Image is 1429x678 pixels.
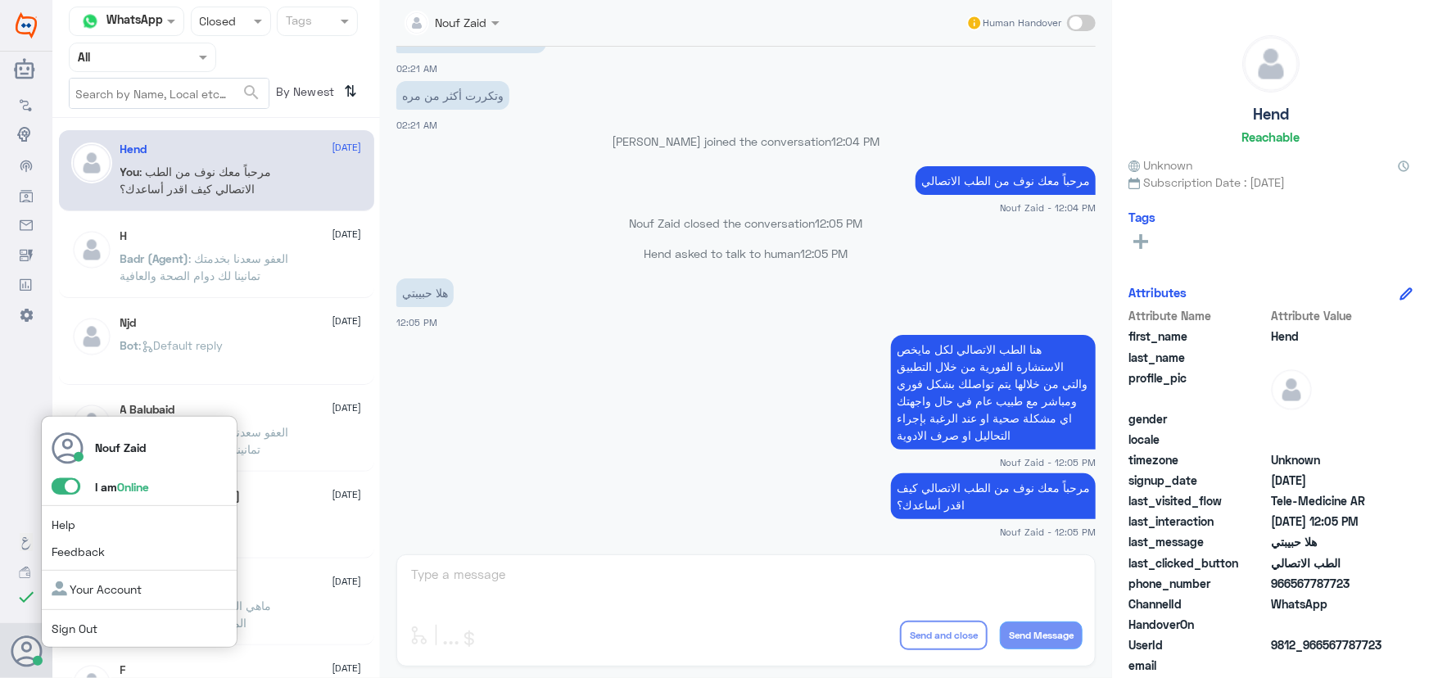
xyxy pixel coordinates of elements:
[816,216,863,230] span: 12:05 PM
[1000,201,1096,215] span: Nouf Zaid - 12:04 PM
[1271,431,1390,448] span: null
[78,9,102,34] img: whatsapp.png
[1241,129,1300,144] h6: Reachable
[1271,369,1312,410] img: defaultAdmin.png
[1253,105,1289,124] h5: Hend
[120,165,140,179] span: You
[1128,492,1268,509] span: last_visited_flow
[71,142,112,183] img: defaultAdmin.png
[396,81,509,110] p: 1/9/2025, 2:21 AM
[1271,451,1390,468] span: Unknown
[16,12,37,38] img: Widebot Logo
[983,16,1061,30] span: Human Handover
[1128,431,1268,448] span: locale
[1271,595,1390,612] span: 2
[1271,472,1390,489] span: 2025-08-31T23:12:47.603Z
[71,316,112,357] img: defaultAdmin.png
[1128,595,1268,612] span: ChannelId
[1271,328,1390,345] span: Hend
[95,480,149,494] span: I am
[1128,328,1268,345] span: first_name
[1271,657,1390,674] span: null
[332,400,362,415] span: [DATE]
[332,487,362,502] span: [DATE]
[120,165,272,196] span: : مرحباً معك نوف من الطب الاتصالي كيف اقدر أساعدك؟
[120,142,147,156] h5: Hend
[332,140,362,155] span: [DATE]
[1128,410,1268,427] span: gender
[11,635,42,667] button: Avatar
[52,621,97,635] a: Sign Out
[332,661,362,676] span: [DATE]
[1128,349,1268,366] span: last_name
[120,338,139,352] span: Bot
[332,227,362,242] span: [DATE]
[1128,616,1268,633] span: HandoverOn
[396,120,437,130] span: 02:21 AM
[332,314,362,328] span: [DATE]
[1000,455,1096,469] span: Nouf Zaid - 12:05 PM
[120,229,128,243] h5: H
[891,473,1096,519] p: 1/9/2025, 12:05 PM
[120,251,189,265] span: Badr (Agent)
[916,166,1096,195] p: 1/9/2025, 12:04 PM
[120,316,137,330] h5: Njd
[396,245,1096,262] p: Hend asked to talk to human
[16,587,36,607] i: check
[283,11,312,33] div: Tags
[1128,657,1268,674] span: email
[1271,492,1390,509] span: Tele-Medicine AR
[1128,575,1268,592] span: phone_number
[1128,554,1268,572] span: last_clicked_button
[1271,533,1390,550] span: هلا حبيبتي
[71,403,112,444] img: defaultAdmin.png
[52,518,75,531] a: Help
[120,251,289,282] span: : العفو سعدنا بخدمتك تمانينا لك دوام الصحة والعافية
[396,63,437,74] span: 02:21 AM
[52,582,142,596] a: Your Account
[1271,554,1390,572] span: الطب الاتصالي
[117,480,149,494] span: Online
[71,229,112,270] img: defaultAdmin.png
[95,439,146,456] p: Nouf Zaid
[1271,307,1390,324] span: Attribute Value
[900,621,988,650] button: Send and close
[1128,533,1268,550] span: last_message
[269,78,338,111] span: By Newest
[1271,616,1390,633] span: null
[1128,285,1187,300] h6: Attributes
[1128,636,1268,653] span: UserId
[801,246,848,260] span: 12:05 PM
[1128,513,1268,530] span: last_interaction
[1128,451,1268,468] span: timezone
[396,278,454,307] p: 1/9/2025, 12:05 PM
[70,79,269,108] input: Search by Name, Local etc…
[120,403,175,417] h5: A Balubaid
[1128,369,1268,407] span: profile_pic
[120,663,126,677] h5: F
[1271,575,1390,592] span: 966567787723
[1128,307,1268,324] span: Attribute Name
[1243,36,1299,92] img: defaultAdmin.png
[396,215,1096,232] p: Nouf Zaid closed the conversation
[332,574,362,589] span: [DATE]
[52,545,105,558] a: Feedback
[396,317,437,328] span: 12:05 PM
[1271,410,1390,427] span: null
[396,133,1096,150] p: [PERSON_NAME] joined the conversation
[1000,525,1096,539] span: Nouf Zaid - 12:05 PM
[1128,472,1268,489] span: signup_date
[1128,210,1155,224] h6: Tags
[242,79,261,106] button: search
[139,338,224,352] span: : Default reply
[832,134,880,148] span: 12:04 PM
[1000,621,1083,649] button: Send Message
[1128,174,1413,191] span: Subscription Date : [DATE]
[1271,513,1390,530] span: 2025-09-01T09:05:01.877Z
[242,83,261,102] span: search
[1128,156,1192,174] span: Unknown
[891,335,1096,450] p: 1/9/2025, 12:05 PM
[345,78,358,105] i: ⇅
[1271,636,1390,653] span: 9812_966567787723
